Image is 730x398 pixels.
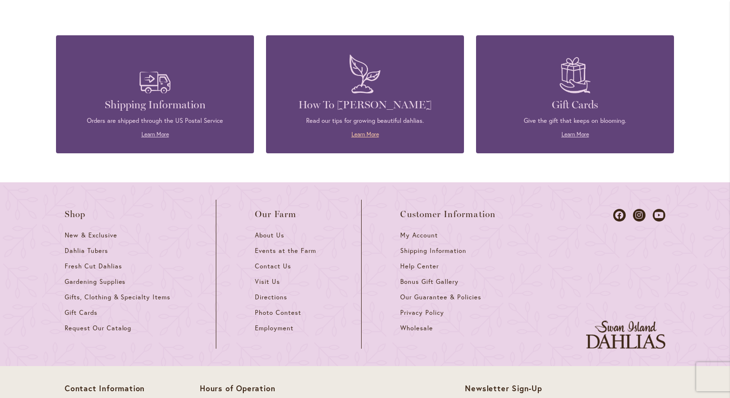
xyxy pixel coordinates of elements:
a: Learn More [141,131,169,138]
h4: Gift Cards [491,98,660,112]
h4: How To [PERSON_NAME] [281,98,449,112]
span: Newsletter Sign-Up [465,383,542,393]
span: Gardening Supplies [65,278,126,286]
span: Wholesale [400,324,433,332]
span: Our Farm [255,209,296,219]
span: My Account [400,231,438,239]
span: Events at the Farm [255,247,316,255]
p: Orders are shipped through the US Postal Service [70,117,239,125]
a: Learn More [562,131,589,138]
span: Privacy Policy [400,309,444,317]
span: Customer Information [400,209,496,219]
iframe: Launch Accessibility Center [7,364,34,391]
span: Directions [255,293,287,301]
a: Dahlias on Facebook [613,209,626,221]
span: Visit Us [255,278,280,286]
p: Give the gift that keeps on blooming. [491,117,660,125]
span: Photo Contest [255,309,301,317]
span: Contact Us [255,262,291,270]
span: Fresh Cut Dahlias [65,262,122,270]
a: Dahlias on Instagram [633,209,646,221]
span: Our Guarantee & Policies [400,293,481,301]
span: About Us [255,231,284,239]
a: Dahlias on Youtube [653,209,665,221]
span: Bonus Gift Gallery [400,278,458,286]
span: New & Exclusive [65,231,117,239]
p: Hours of Operation [200,383,366,393]
p: Read our tips for growing beautiful dahlias. [281,117,449,125]
span: Request Our Catalog [65,324,131,332]
a: Learn More [351,131,379,138]
h4: Shipping Information [70,98,239,112]
span: Gifts, Clothing & Specialty Items [65,293,170,301]
span: Shop [65,209,86,219]
span: Employment [255,324,294,332]
span: Gift Cards [65,309,98,317]
p: Contact Information [65,383,173,393]
span: Help Center [400,262,439,270]
span: Shipping Information [400,247,466,255]
span: Dahlia Tubers [65,247,108,255]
